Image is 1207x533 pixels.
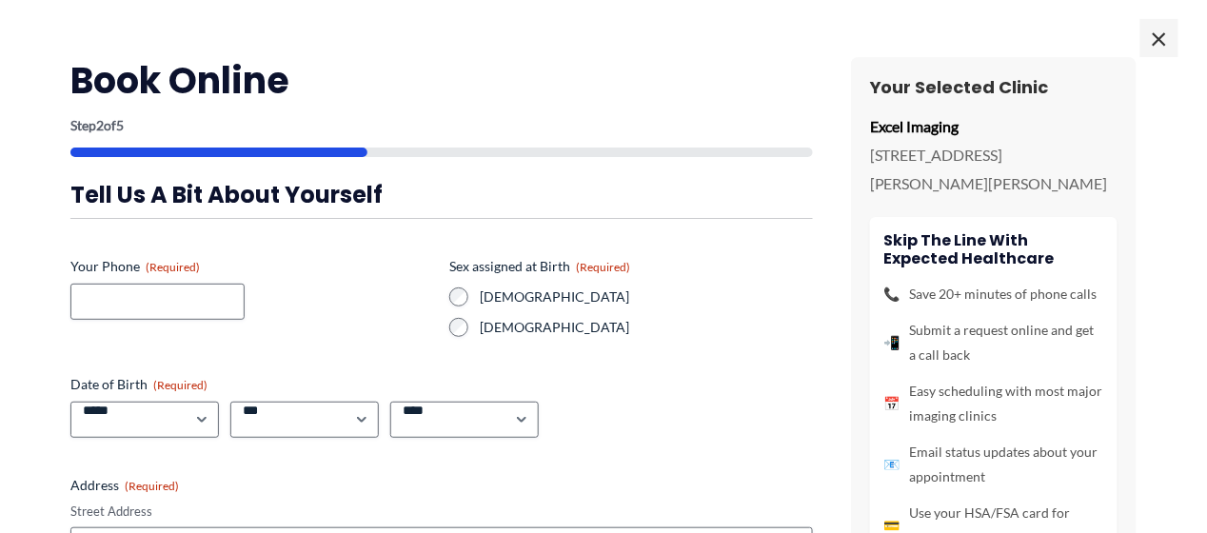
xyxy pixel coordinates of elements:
[884,391,900,416] span: 📅
[70,257,434,276] label: Your Phone
[125,479,179,493] span: (Required)
[96,117,104,133] span: 2
[480,318,813,337] label: [DEMOGRAPHIC_DATA]
[870,141,1118,197] p: [STREET_ADDRESS][PERSON_NAME][PERSON_NAME]
[884,231,1103,267] h4: Skip the line with Expected Healthcare
[480,287,813,306] label: [DEMOGRAPHIC_DATA]
[884,330,900,355] span: 📲
[884,282,900,306] span: 📞
[884,318,1103,367] li: Submit a request online and get a call back
[884,282,1103,306] li: Save 20+ minutes of phone calls
[870,76,1118,98] h3: Your Selected Clinic
[116,117,124,133] span: 5
[70,503,813,521] label: Street Address
[576,260,630,274] span: (Required)
[884,379,1103,428] li: Easy scheduling with most major imaging clinics
[449,257,630,276] legend: Sex assigned at Birth
[884,440,1103,489] li: Email status updates about your appointment
[870,112,1118,141] p: Excel Imaging
[70,476,179,495] legend: Address
[884,452,900,477] span: 📧
[153,378,208,392] span: (Required)
[1140,19,1178,57] span: ×
[70,57,813,104] h2: Book Online
[70,180,813,209] h3: Tell us a bit about yourself
[70,119,813,132] p: Step of
[70,375,208,394] legend: Date of Birth
[146,260,200,274] span: (Required)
